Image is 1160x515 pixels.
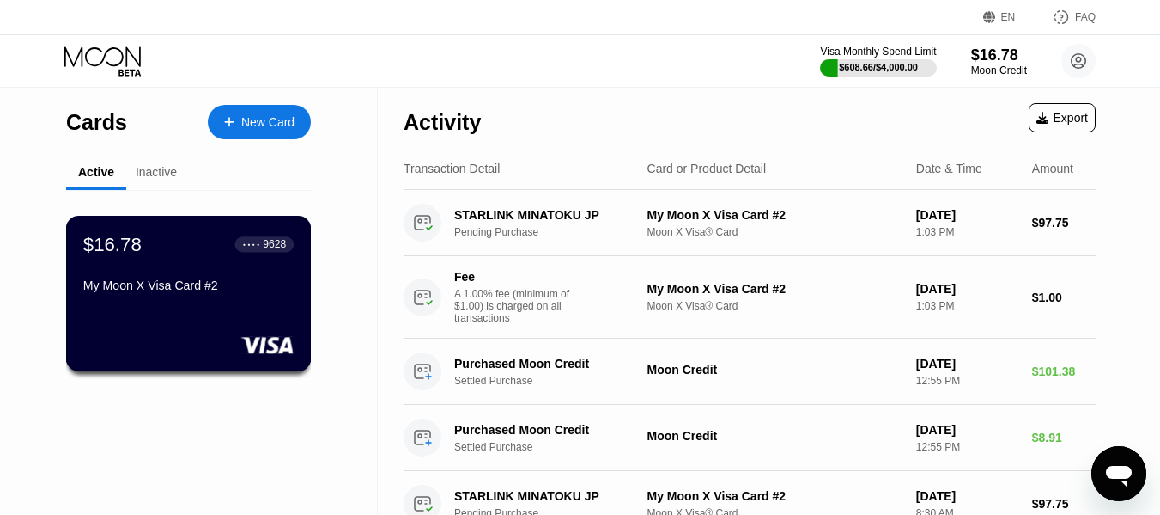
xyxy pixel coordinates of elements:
[971,46,1027,77] div: $16.78Moon Credit
[1091,446,1146,501] iframe: Button to launch messaging window, conversation in progress
[66,110,127,135] div: Cards
[454,441,661,453] div: Settled Purchase
[404,256,1096,339] div: FeeA 1.00% fee (minimum of $1.00) is charged on all transactionsMy Moon X Visa Card #2Moon X Visa...
[454,357,647,371] div: Purchased Moon Credit
[241,115,295,130] div: New Card
[916,300,1018,312] div: 1:03 PM
[263,238,286,250] div: 9628
[454,489,647,503] div: STARLINK MINATOKU JP
[839,62,918,72] div: $608.66 / $4,000.00
[647,282,902,296] div: My Moon X Visa Card #2
[78,165,114,179] div: Active
[1035,9,1096,26] div: FAQ
[916,441,1018,453] div: 12:55 PM
[243,242,260,247] div: ● ● ● ●
[971,64,1027,77] div: Moon Credit
[916,489,1018,503] div: [DATE]
[136,165,177,179] div: Inactive
[971,46,1027,64] div: $16.78
[1032,497,1096,511] div: $97.75
[820,46,936,58] div: Visa Monthly Spend Limit
[1075,11,1096,23] div: FAQ
[454,226,661,238] div: Pending Purchase
[83,233,142,255] div: $16.78
[1036,111,1088,125] div: Export
[83,279,294,292] div: My Moon X Visa Card #2
[1001,11,1016,23] div: EN
[916,226,1018,238] div: 1:03 PM
[1029,103,1096,132] div: Export
[647,489,902,503] div: My Moon X Visa Card #2
[1032,291,1096,304] div: $1.00
[647,162,767,175] div: Card or Product Detail
[983,9,1035,26] div: EN
[454,288,583,324] div: A 1.00% fee (minimum of $1.00) is charged on all transactions
[647,208,902,222] div: My Moon X Visa Card #2
[454,270,574,284] div: Fee
[404,110,481,135] div: Activity
[404,405,1096,471] div: Purchased Moon CreditSettled PurchaseMoon Credit[DATE]12:55 PM$8.91
[916,375,1018,387] div: 12:55 PM
[647,226,902,238] div: Moon X Visa® Card
[67,217,310,371] div: $16.78● ● ● ●9628My Moon X Visa Card #2
[647,429,902,443] div: Moon Credit
[454,208,647,222] div: STARLINK MINATOKU JP
[916,282,1018,296] div: [DATE]
[647,363,902,377] div: Moon Credit
[454,423,647,437] div: Purchased Moon Credit
[647,300,902,312] div: Moon X Visa® Card
[916,208,1018,222] div: [DATE]
[404,162,500,175] div: Transaction Detail
[1032,431,1096,444] div: $8.91
[916,162,982,175] div: Date & Time
[820,46,936,77] div: Visa Monthly Spend Limit$608.66/$4,000.00
[1032,365,1096,378] div: $101.38
[404,339,1096,405] div: Purchased Moon CreditSettled PurchaseMoon Credit[DATE]12:55 PM$101.38
[1032,216,1096,230] div: $97.75
[454,375,661,387] div: Settled Purchase
[916,423,1018,437] div: [DATE]
[208,105,311,139] div: New Card
[916,357,1018,371] div: [DATE]
[404,190,1096,256] div: STARLINK MINATOKU JPPending PurchaseMy Moon X Visa Card #2Moon X Visa® Card[DATE]1:03 PM$97.75
[1032,162,1073,175] div: Amount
